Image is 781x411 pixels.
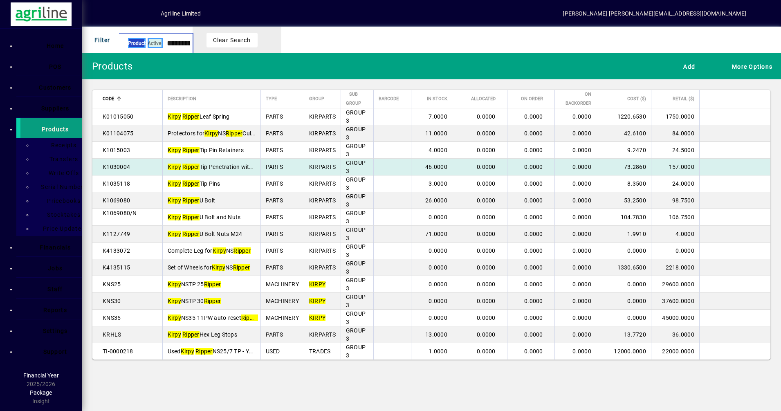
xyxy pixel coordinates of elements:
a: Stocktakes [37,208,82,222]
span: K4133072 [103,247,130,254]
button: More options [747,225,760,238]
button: Edit [726,107,739,120]
button: Edit [726,174,739,187]
span: 0.0000 [477,281,496,287]
span: Used NS25/7 TP - YOM:2016 [168,348,273,355]
em: Ripper [182,197,200,204]
span: 3.0000 [429,180,447,187]
span: 0.0000 [429,281,447,287]
span: 0.0000 [524,197,543,204]
span: Hex Leg Stops [168,331,237,338]
span: 7.0000 [429,113,447,120]
a: Transfers [37,152,82,166]
span: Jobs [48,265,63,272]
div: Products [88,60,132,73]
span: 0.0000 [429,264,447,271]
span: Sub Group [346,90,361,108]
span: Stocktakes [42,211,81,218]
span: 0.0000 [477,130,496,137]
span: KIRPARTS [309,264,336,271]
span: More Options [728,60,772,73]
span: PARTS [266,130,283,137]
em: Ripper [182,113,200,120]
span: On Backorder [560,90,591,108]
span: NSTP 25 [168,281,221,287]
span: 71.0000 [425,231,447,237]
td: 9.2470 [603,142,651,159]
button: Edit [726,275,739,288]
span: 0.0000 [524,214,543,220]
span: KIRPARTS [309,231,336,237]
td: 0.0000 [603,243,651,259]
span: Product [128,38,146,48]
span: On Order [521,94,543,103]
td: 1220.6530 [603,108,651,125]
span: KNS25 [103,281,121,287]
em: Ripper [233,264,250,271]
em: Kirpy [168,281,181,287]
span: PARTS [266,197,283,204]
em: KIRPY [309,298,325,304]
td: 1.9910 [603,226,651,243]
button: Edit [726,258,739,271]
span: Protectors for NS Cultivator Beams [168,130,288,137]
a: Financials [20,236,82,256]
a: Serial Numbers [37,180,82,194]
span: 0.0000 [429,298,447,304]
div: On Backorder [560,90,599,108]
a: POS [20,55,82,76]
em: Kirpy [212,264,225,271]
span: 0.0000 [572,197,591,204]
span: Description [168,94,196,103]
span: 0.0000 [572,180,591,187]
span: Complete Leg for NS [168,247,251,254]
button: Edit [726,241,739,254]
span: USED [266,348,280,355]
span: 0.0000 [572,348,591,355]
span: Leaf Spring [168,113,230,120]
span: NS35-11PW auto-reset [168,314,258,321]
a: Suppliers [20,97,82,117]
span: K01104075 [103,130,133,137]
div: Agriline Limited [161,7,201,20]
em: Kirpy [168,147,181,153]
em: Ripper [241,314,258,321]
span: TRADES [309,348,331,355]
button: Edit [726,308,739,321]
span: Staff [47,286,63,292]
button: More options [747,292,760,305]
span: 0.0000 [524,180,543,187]
span: KIRPARTS [309,113,336,120]
div: Barcode [379,94,406,103]
span: 0.0000 [572,298,591,304]
button: More options [747,325,760,338]
em: Kirpy [168,180,181,187]
span: 0.0000 [477,164,496,170]
span: 0.0000 [477,197,496,204]
em: KIRPY [309,281,325,287]
span: Set of Wheels for NS [168,264,250,271]
span: 0.0000 [429,314,447,321]
em: Ripper [182,180,200,187]
td: 24.5000 [651,142,699,159]
span: 0.0000 [572,314,591,321]
a: Reports [20,299,82,319]
button: More options [747,342,760,355]
span: Serial Numbers [36,184,87,190]
div: On Order [512,94,550,103]
span: TI-0000218 [103,348,133,355]
span: Allocated [471,94,496,103]
button: Profile [135,6,161,21]
span: 0.0000 [477,113,496,120]
span: 0.0000 [477,298,496,304]
span: 0.0000 [524,247,543,254]
span: Home [47,43,64,49]
span: Pricebooks [42,198,81,204]
button: More options [747,241,760,254]
span: 0.0000 [524,348,543,355]
td: 84.0000 [651,125,699,142]
span: MACHINERY [266,281,299,287]
span: KNS35 [103,314,121,321]
span: KIRPARTS [309,180,336,187]
span: Reports [43,307,67,313]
